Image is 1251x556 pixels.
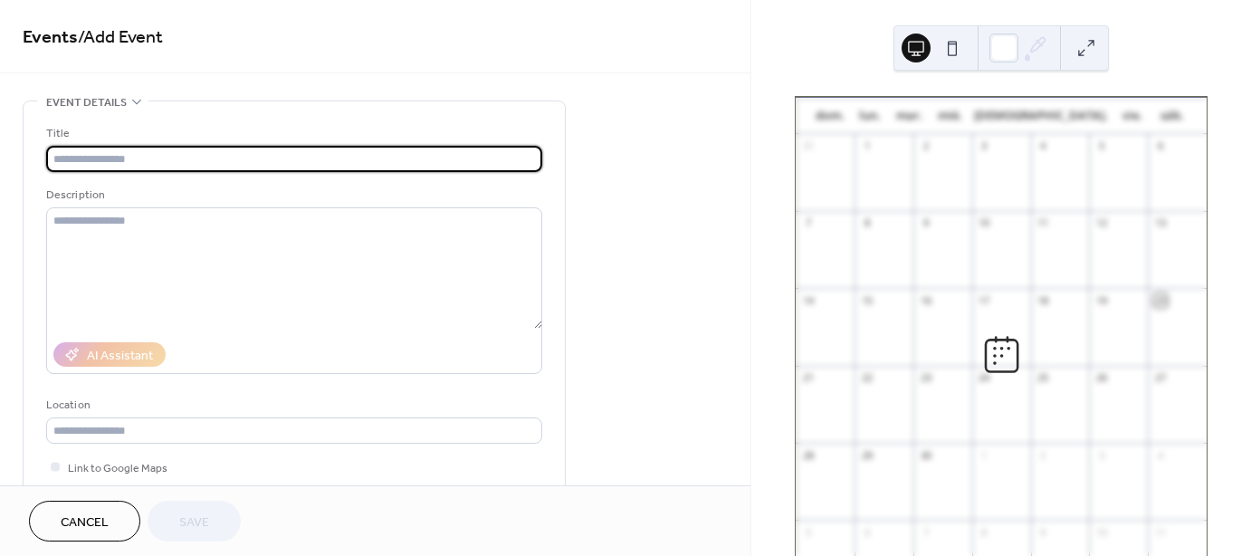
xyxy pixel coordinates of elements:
div: 6 [1153,139,1167,153]
div: 7 [919,525,932,539]
div: [DEMOGRAPHIC_DATA]. [969,98,1113,134]
div: 25 [1036,371,1050,385]
div: 16 [919,293,932,307]
div: 5 [801,525,815,539]
a: Events [23,20,78,55]
div: 8 [978,525,991,539]
div: 1 [978,448,991,462]
div: 6 [860,525,874,539]
button: Cancel [29,501,140,542]
div: 12 [1094,216,1108,230]
div: 3 [978,139,991,153]
span: Cancel [61,513,109,532]
div: 22 [860,371,874,385]
div: 24 [978,371,991,385]
div: 14 [801,293,815,307]
div: 30 [919,448,932,462]
div: 9 [1036,525,1050,539]
div: 18 [1036,293,1050,307]
div: 28 [801,448,815,462]
div: 7 [801,216,815,230]
div: 11 [1036,216,1050,230]
div: vie. [1113,98,1152,134]
div: 29 [860,448,874,462]
div: 10 [1094,525,1108,539]
div: 23 [919,371,932,385]
div: 13 [1153,216,1167,230]
div: 15 [860,293,874,307]
div: 9 [919,216,932,230]
div: 19 [1094,293,1108,307]
div: 8 [860,216,874,230]
div: sáb. [1152,98,1192,134]
span: / Add Event [78,20,163,55]
div: Location [46,396,539,415]
div: 26 [1094,371,1108,385]
div: 2 [919,139,932,153]
div: 21 [801,371,815,385]
div: 31 [801,139,815,153]
span: Event details [46,93,127,112]
div: 10 [978,216,991,230]
div: 2 [1036,448,1050,462]
div: 4 [1153,448,1167,462]
div: Description [46,186,539,205]
div: dom. [810,98,850,134]
span: Link to Google Maps [68,459,167,478]
div: 17 [978,293,991,307]
div: Title [46,124,539,143]
div: 4 [1036,139,1050,153]
div: 27 [1153,371,1167,385]
div: 11 [1153,525,1167,539]
div: mar. [890,98,930,134]
div: 1 [860,139,874,153]
div: 5 [1094,139,1108,153]
div: 3 [1094,448,1108,462]
div: lun. [850,98,890,134]
div: mié. [930,98,969,134]
div: 20 [1153,293,1167,307]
